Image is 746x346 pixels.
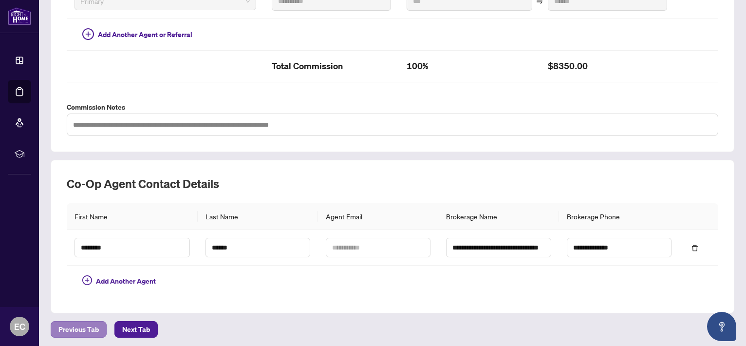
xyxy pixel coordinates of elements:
span: plus-circle [82,28,94,40]
button: Open asap [707,312,736,341]
th: Agent Email [318,203,438,230]
span: plus-circle [82,275,92,285]
button: Add Another Agent [75,273,164,289]
label: Commission Notes [67,102,718,113]
img: logo [8,7,31,25]
th: Brokerage Phone [559,203,679,230]
span: delete [691,245,698,251]
button: Add Another Agent or Referral [75,27,200,42]
span: Add Another Agent [96,276,156,287]
h2: $8350.00 [548,58,667,74]
h2: Total Commission [272,58,391,74]
th: Last Name [198,203,318,230]
th: First Name [67,203,198,230]
h2: 100% [407,58,533,74]
span: Previous Tab [58,322,99,337]
button: Next Tab [114,321,158,338]
h2: Co-op Agent Contact Details [67,176,718,192]
button: Previous Tab [51,321,107,338]
span: EC [14,320,25,333]
span: Add Another Agent or Referral [98,29,192,40]
th: Brokerage Name [438,203,559,230]
span: Next Tab [122,322,150,337]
